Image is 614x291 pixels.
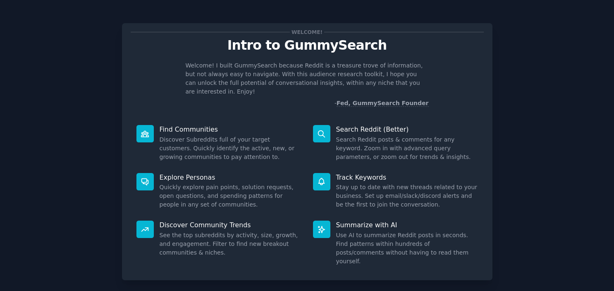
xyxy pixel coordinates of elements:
[336,231,478,266] dd: Use AI to summarize Reddit posts in seconds. Find patterns within hundreds of posts/comments with...
[336,183,478,209] dd: Stay up to date with new threads related to your business. Set up email/slack/discord alerts and ...
[336,125,478,134] p: Search Reddit (Better)
[334,99,429,108] div: -
[186,61,429,96] p: Welcome! I built GummySearch because Reddit is a treasure trove of information, but not always ea...
[160,221,301,229] p: Discover Community Trends
[337,100,429,107] a: Fed, GummySearch Founder
[160,183,301,209] dd: Quickly explore pain points, solution requests, open questions, and spending patterns for people ...
[336,135,478,161] dd: Search Reddit posts & comments for any keyword. Zoom in with advanced query parameters, or zoom o...
[131,38,484,53] p: Intro to GummySearch
[160,125,301,134] p: Find Communities
[290,28,324,36] span: Welcome!
[336,173,478,182] p: Track Keywords
[160,231,301,257] dd: See the top subreddits by activity, size, growth, and engagement. Filter to find new breakout com...
[160,135,301,161] dd: Discover Subreddits full of your target customers. Quickly identify the active, new, or growing c...
[336,221,478,229] p: Summarize with AI
[160,173,301,182] p: Explore Personas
